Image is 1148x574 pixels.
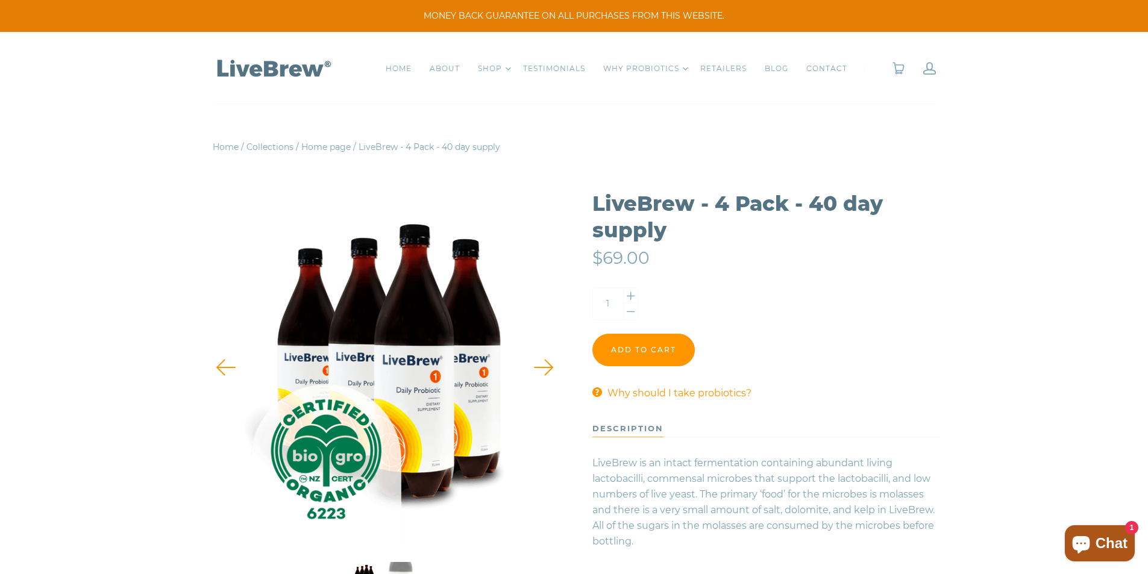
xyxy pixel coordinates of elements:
[430,63,460,75] a: ABOUT
[241,142,244,152] span: /
[246,142,293,152] a: Collections
[18,10,1130,22] span: MONEY BACK GUARANTEE ON ALL PURCHASES FROM THIS WEBSITE.
[213,57,333,78] img: LiveBrew
[592,334,695,366] input: Add to cart
[607,387,751,399] span: Why should I take probiotics?
[765,63,788,75] a: BLOG
[592,248,650,268] span: $69.00
[593,288,623,320] input: Quantity
[386,63,412,75] a: HOME
[592,457,935,547] span: LiveBrew is an intact fermentation containing abundant living lactobacilli, commensal microbes th...
[603,63,679,75] a: WHY PROBIOTICS
[700,63,747,75] a: RETAILERS
[208,190,562,544] img: LiveBrew - 4 Pack - 40 day supply
[806,63,847,75] a: CONTACT
[592,419,663,437] div: description
[301,142,351,152] a: Home page
[592,190,941,243] h1: LiveBrew - 4 Pack - 40 day supply
[607,385,751,401] a: Why should I take probiotics?
[523,63,585,75] a: TESTIMONIALS
[353,142,356,152] span: /
[296,142,299,152] span: /
[359,142,500,152] span: LiveBrew - 4 Pack - 40 day supply
[213,142,239,152] a: Home
[1061,525,1138,564] inbox-online-store-chat: Shopify online store chat
[478,63,502,75] a: SHOP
